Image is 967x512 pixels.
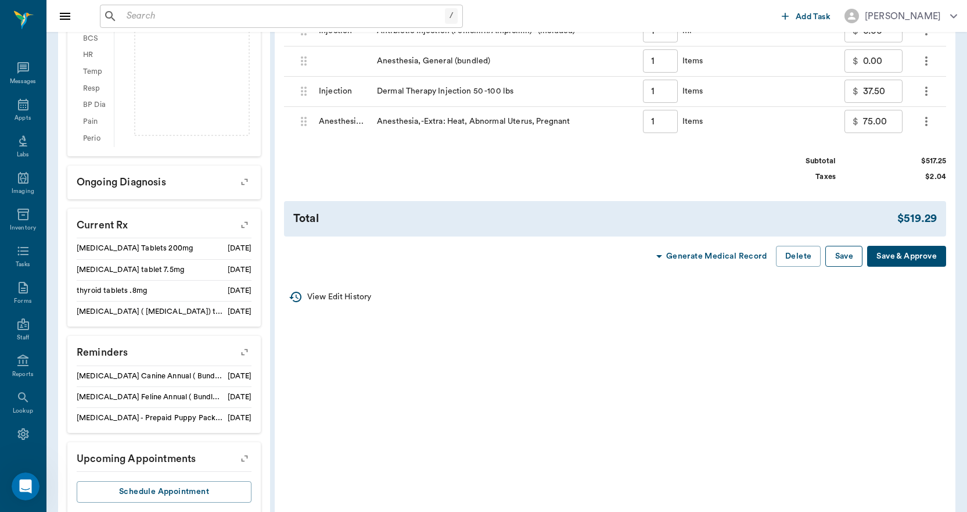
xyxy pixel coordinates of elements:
[77,306,223,317] div: [MEDICAL_DATA] ( [MEDICAL_DATA]) tablets 10mg
[853,114,858,128] p: $
[9,204,223,264] div: Bert says…
[12,472,39,500] iframe: Intercom live chat
[199,376,218,395] button: Send a message…
[319,116,365,127] div: Anesthesia, Sedatives, Tranquilizers
[67,166,261,195] p: Ongoing diagnosis
[77,30,114,47] div: BCS
[182,5,204,27] button: Home
[853,54,858,68] p: $
[10,356,222,376] textarea: Message…
[14,297,31,306] div: Forms
[53,5,77,28] button: Close drawer
[204,5,225,26] div: Close
[228,392,251,403] div: [DATE]
[77,243,193,254] div: [MEDICAL_DATA] Tablets 200mg
[916,112,936,131] button: more
[77,97,114,114] div: BP Dia
[42,204,223,263] div: Hello this is [PERSON_NAME]. That is odd, because we had changed it from General to Trapper. I wi...
[776,246,821,267] button: Delete
[749,156,836,167] div: Subtotal
[18,381,27,390] button: Emoji picker
[859,171,946,182] div: $2.04
[648,246,771,267] button: Generate Medical Record
[228,371,251,382] div: [DATE]
[12,370,34,379] div: Reports
[77,285,147,296] div: thyroid tablets .8mg
[17,334,29,342] div: Staff
[77,481,251,503] button: Schedule Appointment
[897,210,937,227] div: $519.29
[67,442,261,471] p: Upcoming appointments
[293,210,897,227] div: Total
[678,116,703,127] div: Items
[863,110,903,133] input: 0.00
[867,246,946,267] button: Save & Approve
[678,85,703,97] div: Items
[863,49,903,73] input: 0.00
[17,151,29,159] div: Labs
[9,264,223,379] div: Bert says…
[77,413,223,424] div: [MEDICAL_DATA] - Prepaid Puppy Package
[15,114,31,123] div: Appts
[55,381,64,390] button: Upload attachment
[825,246,862,267] button: Save
[863,80,903,103] input: 0.00
[77,264,184,275] div: [MEDICAL_DATA] tablet 7.5mg
[12,187,34,196] div: Imaging
[319,85,352,97] div: Injection
[8,5,30,27] button: go back
[445,8,458,24] div: /
[777,5,835,27] button: Add Task
[56,15,80,26] p: Active
[865,9,941,23] div: [PERSON_NAME]
[228,306,251,317] div: [DATE]
[77,371,223,382] div: [MEDICAL_DATA] Canine Annual ( Bundled)
[10,224,36,232] div: Inventory
[77,47,114,64] div: HR
[835,5,966,27] button: [PERSON_NAME]
[51,211,214,256] div: Hello this is [PERSON_NAME]. That is odd, because we had changed it from General to Trapper. I wi...
[916,51,936,71] button: more
[122,8,445,24] input: Search
[749,171,836,182] div: Taxes
[9,188,223,204] div: [DATE]
[371,107,637,137] div: Anesthesia,-Extra: Heat, Abnormal Uterus, Pregnant
[77,80,114,97] div: Resp
[67,209,261,238] p: Current Rx
[228,243,251,254] div: [DATE]
[77,130,114,147] div: Perio
[77,63,114,80] div: Temp
[16,260,30,269] div: Tasks
[228,264,251,275] div: [DATE]
[678,55,703,67] div: Items
[74,381,83,390] button: Start recording
[13,407,33,416] div: Lookup
[10,77,37,86] div: Messages
[56,6,132,15] h1: [PERSON_NAME]
[853,84,858,98] p: $
[307,291,371,303] p: View Edit History
[33,6,52,25] img: Profile image for Lizbeth
[51,271,214,363] div: I see what you are talking about. And thank you for that clarification on that. I was using our T...
[37,381,46,390] button: Gif picker
[371,46,637,77] div: Anesthesia, General (bundled)
[859,156,946,167] div: $517.25
[228,413,251,424] div: [DATE]
[77,113,114,130] div: Pain
[67,336,261,365] p: Reminders
[19,81,181,172] div: This is part of the updates. From an estimate, you can convert to a medical note, but not to invo...
[228,285,251,296] div: [DATE]
[371,77,637,107] div: Dermal Therapy Injection 50 -100 lbs
[77,392,223,403] div: [MEDICAL_DATA] Feline Annual ( Bundled )
[42,264,223,370] div: I see what you are talking about. And thank you for that clarification on that. I was using our T...
[916,81,936,101] button: more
